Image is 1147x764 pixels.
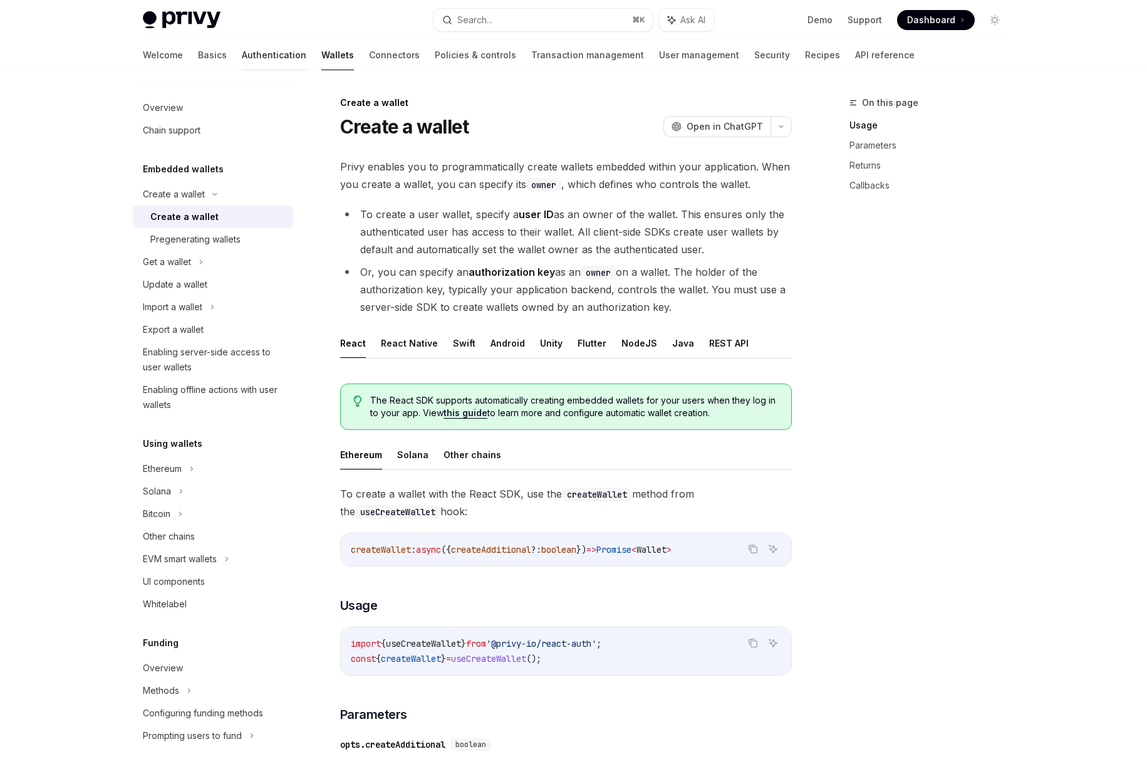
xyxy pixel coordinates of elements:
div: Import a wallet [143,300,202,315]
span: useCreateWallet [386,638,461,649]
button: React Native [381,328,438,358]
img: light logo [143,11,221,29]
span: Ask AI [680,14,705,26]
span: } [441,653,446,664]
a: Whitelabel [133,593,293,615]
div: Methods [143,683,179,698]
span: Promise [596,544,631,555]
div: Enabling server-side access to user wallets [143,345,286,375]
button: Solana [397,440,428,469]
span: To create a wallet with the React SDK, use the method from the hook: [340,485,792,520]
a: Overview [133,657,293,679]
a: Pregenerating wallets [133,228,293,251]
button: Other chains [444,440,501,469]
button: Java [672,328,694,358]
a: this guide [444,407,487,419]
div: UI components [143,574,205,589]
div: opts.createAdditional [340,738,445,751]
div: Pregenerating wallets [150,232,241,247]
div: Enabling offline actions with user wallets [143,382,286,412]
div: Export a wallet [143,322,204,337]
span: }) [576,544,586,555]
span: useCreateWallet [451,653,526,664]
span: ({ [441,544,451,555]
span: Privy enables you to programmatically create wallets embedded within your application. When you c... [340,158,792,193]
a: Configuring funding methods [133,702,293,725]
button: Flutter [578,328,606,358]
span: Wallet [636,544,667,555]
a: Basics [198,40,227,70]
a: API reference [855,40,915,70]
div: Create a wallet [143,187,205,202]
div: Bitcoin [143,506,170,521]
a: Connectors [369,40,420,70]
div: Update a wallet [143,277,207,292]
div: Search... [457,13,492,28]
button: React [340,328,366,358]
a: Create a wallet [133,206,293,228]
div: Overview [143,661,183,676]
a: UI components [133,570,293,593]
strong: authorization key [469,266,555,278]
span: { [376,653,381,664]
button: Copy the contents from the code block [745,635,761,651]
a: Wallets [321,40,354,70]
h5: Funding [143,636,179,651]
a: Enabling server-side access to user wallets [133,341,293,379]
code: useCreateWallet [355,505,440,519]
div: Whitelabel [143,597,187,612]
button: Copy the contents from the code block [745,541,761,557]
span: Usage [340,597,378,614]
a: Callbacks [849,175,1015,196]
span: } [461,638,466,649]
button: REST API [709,328,749,358]
div: Ethereum [143,461,182,476]
div: Get a wallet [143,254,191,269]
span: Dashboard [907,14,955,26]
span: from [466,638,486,649]
li: Or, you can specify an as an on a wallet. The holder of the authorization key, typically your app... [340,263,792,316]
div: Other chains [143,529,195,544]
code: createWallet [562,488,632,501]
svg: Tip [353,395,362,407]
div: Chain support [143,123,200,138]
button: NodeJS [621,328,657,358]
div: Create a wallet [340,97,792,109]
span: boolean [455,740,486,750]
a: Other chains [133,525,293,548]
span: boolean [541,544,576,555]
div: Create a wallet [150,209,219,224]
h1: Create a wallet [340,115,469,138]
li: To create a user wallet, specify a as an owner of the wallet. This ensures only the authenticated... [340,206,792,258]
a: Support [848,14,882,26]
a: Overview [133,97,293,119]
code: owner [581,266,616,280]
button: Ask AI [765,635,781,651]
span: const [351,653,376,664]
a: Export a wallet [133,318,293,341]
button: Ethereum [340,440,382,469]
span: async [416,544,441,555]
button: Swift [453,328,475,358]
button: Search...⌘K [433,9,653,31]
a: Security [754,40,790,70]
span: => [586,544,596,555]
a: Dashboard [897,10,975,30]
span: > [667,544,672,555]
span: = [446,653,451,664]
div: Configuring funding methods [143,706,263,721]
a: Returns [849,155,1015,175]
button: Android [490,328,525,358]
span: createAdditional [451,544,531,555]
a: Parameters [849,135,1015,155]
a: Authentication [242,40,306,70]
span: : [411,544,416,555]
div: Prompting users to fund [143,728,242,743]
div: EVM smart wallets [143,552,217,567]
a: Welcome [143,40,183,70]
code: owner [526,178,561,192]
div: Overview [143,100,183,115]
span: createWallet [381,653,441,664]
button: Unity [540,328,563,358]
a: Update a wallet [133,273,293,296]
